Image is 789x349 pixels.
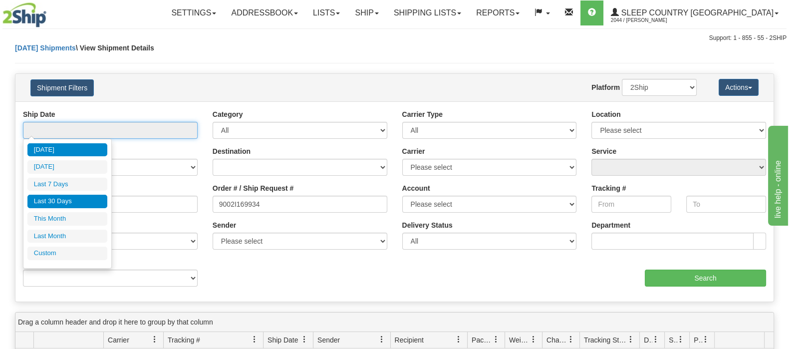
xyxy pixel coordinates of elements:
a: Reports [469,0,527,25]
label: Service [591,146,616,156]
a: Charge filter column settings [562,331,579,348]
span: Ship Date [267,335,298,345]
a: Settings [164,0,224,25]
span: Tracking # [168,335,200,345]
a: [DATE] Shipments [15,44,76,52]
a: Ship [347,0,386,25]
label: Location [591,109,620,119]
span: Pickup Status [694,335,702,345]
label: Order # / Ship Request # [213,183,294,193]
input: To [686,196,766,213]
label: Carrier [402,146,425,156]
span: \ View Shipment Details [76,44,154,52]
a: Shipment Issues filter column settings [672,331,689,348]
button: Actions [719,79,759,96]
label: Sender [213,220,236,230]
span: Packages [472,335,493,345]
span: Sender [317,335,340,345]
li: Custom [27,247,107,260]
a: Packages filter column settings [488,331,505,348]
a: Recipient filter column settings [450,331,467,348]
span: Delivery Status [644,335,652,345]
label: Category [213,109,243,119]
div: grid grouping header [15,313,774,332]
li: [DATE] [27,143,107,157]
span: Carrier [108,335,129,345]
a: Delivery Status filter column settings [647,331,664,348]
li: [DATE] [27,160,107,174]
input: Search [645,270,766,287]
button: Shipment Filters [30,79,94,96]
a: Shipping lists [386,0,469,25]
a: Lists [305,0,347,25]
img: logo2044.jpg [2,2,46,27]
label: Tracking # [591,183,626,193]
span: Shipment Issues [669,335,677,345]
li: Last 7 Days [27,178,107,191]
span: Sleep Country [GEOGRAPHIC_DATA] [619,8,774,17]
span: 2044 / [PERSON_NAME] [611,15,686,25]
a: Sleep Country [GEOGRAPHIC_DATA] 2044 / [PERSON_NAME] [603,0,786,25]
label: Platform [591,82,620,92]
li: This Month [27,212,107,226]
iframe: chat widget [766,123,788,225]
span: Weight [509,335,530,345]
li: Last Month [27,230,107,243]
a: Tracking # filter column settings [246,331,263,348]
label: Department [591,220,630,230]
span: Tracking Status [584,335,627,345]
a: Addressbook [224,0,305,25]
span: Charge [546,335,567,345]
a: Ship Date filter column settings [296,331,313,348]
a: Carrier filter column settings [146,331,163,348]
label: Destination [213,146,251,156]
a: Tracking Status filter column settings [622,331,639,348]
div: Support: 1 - 855 - 55 - 2SHIP [2,34,787,42]
a: Weight filter column settings [525,331,542,348]
label: Ship Date [23,109,55,119]
a: Pickup Status filter column settings [697,331,714,348]
input: From [591,196,671,213]
li: Last 30 Days [27,195,107,208]
a: Sender filter column settings [373,331,390,348]
label: Delivery Status [402,220,453,230]
span: Recipient [395,335,424,345]
label: Carrier Type [402,109,443,119]
label: Account [402,183,430,193]
div: live help - online [7,6,92,18]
